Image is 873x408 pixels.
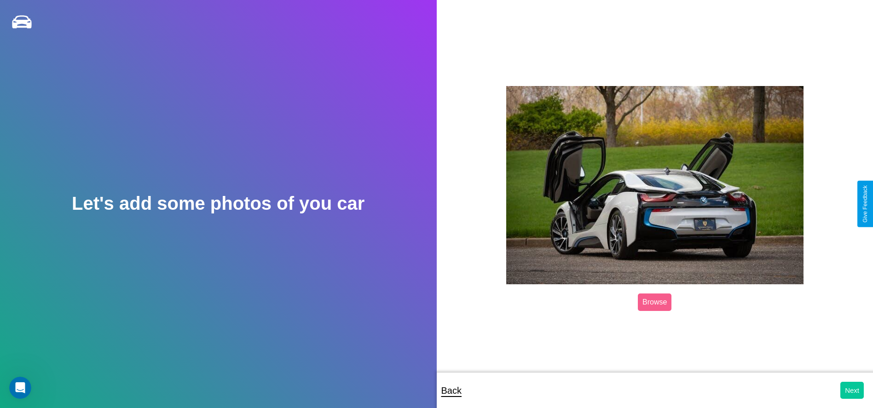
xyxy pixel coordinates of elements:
label: Browse [638,293,671,311]
h2: Let's add some photos of you car [72,193,364,214]
div: Give Feedback [862,185,868,223]
p: Back [441,382,462,399]
iframe: Intercom live chat [9,377,31,399]
button: Next [840,382,864,399]
img: posted [506,86,804,284]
